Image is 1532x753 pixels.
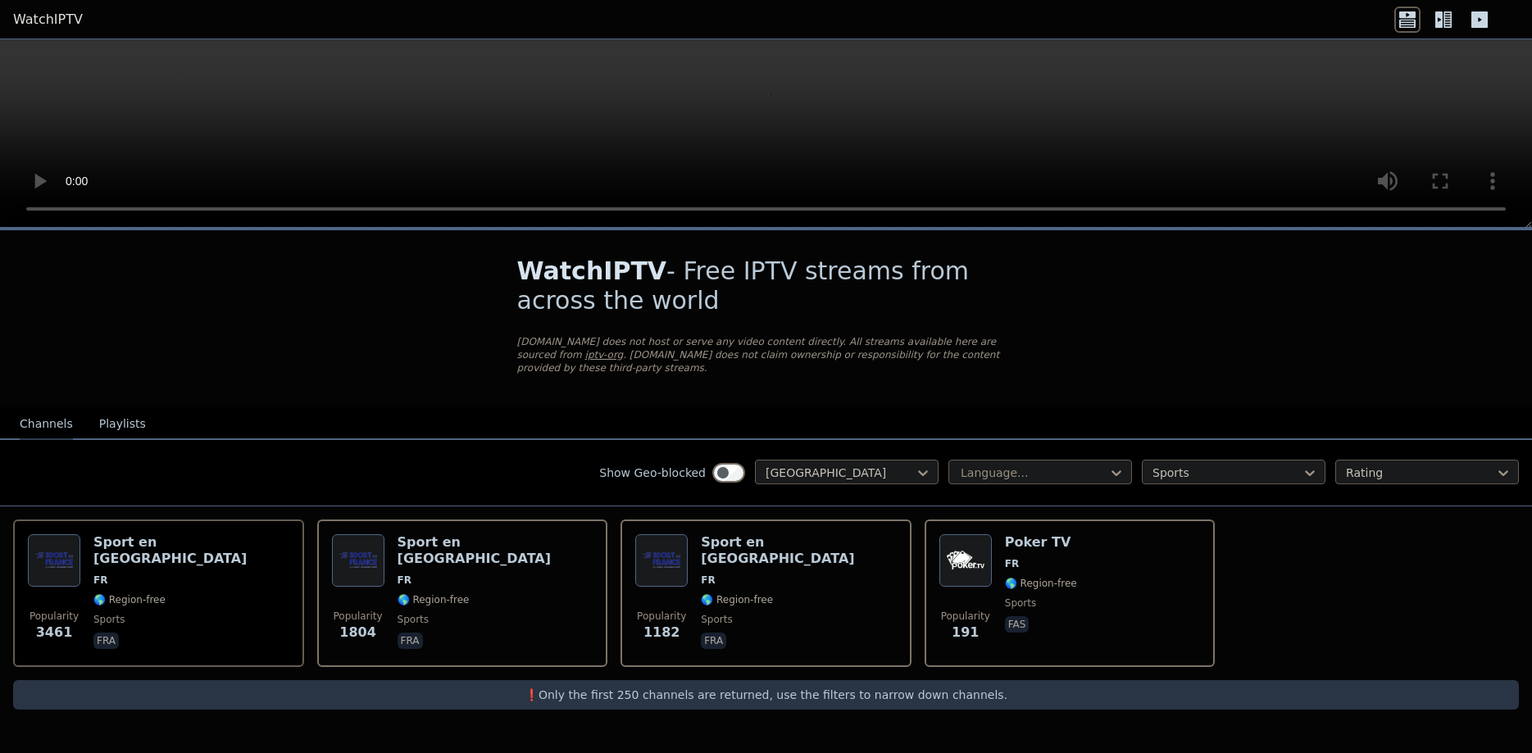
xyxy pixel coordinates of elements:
h6: Poker TV [1005,534,1077,551]
span: 🌎 Region-free [701,593,773,606]
span: sports [93,613,125,626]
span: 3461 [36,623,73,642]
p: ❗️Only the first 250 channels are returned, use the filters to narrow down channels. [20,687,1512,703]
span: 191 [952,623,979,642]
span: Popularity [30,610,79,623]
span: WatchIPTV [517,256,667,285]
h1: - Free IPTV streams from across the world [517,256,1016,315]
p: fra [701,633,726,649]
span: FR [1005,557,1019,570]
h6: Sport en [GEOGRAPHIC_DATA] [398,534,593,567]
button: Channels [20,409,73,440]
span: FR [93,574,107,587]
button: Playlists [99,409,146,440]
h6: Sport en [GEOGRAPHIC_DATA] [93,534,289,567]
label: Show Geo-blocked [599,465,706,481]
span: sports [398,613,429,626]
p: [DOMAIN_NAME] does not host or serve any video content directly. All streams available here are s... [517,335,1016,374]
span: 🌎 Region-free [1005,577,1077,590]
span: Popularity [334,610,383,623]
img: Sport en France [332,534,384,587]
span: FR [701,574,715,587]
span: sports [701,613,732,626]
a: WatchIPTV [13,10,83,29]
img: Sport en France [28,534,80,587]
span: Popularity [941,610,990,623]
span: 1182 [643,623,680,642]
p: fra [93,633,119,649]
img: Sport en France [635,534,688,587]
span: sports [1005,597,1036,610]
p: fra [398,633,423,649]
span: FR [398,574,411,587]
span: Popularity [637,610,686,623]
span: 🌎 Region-free [93,593,166,606]
img: Poker TV [939,534,992,587]
h6: Sport en [GEOGRAPHIC_DATA] [701,534,897,567]
a: iptv-org [585,349,624,361]
p: fas [1005,616,1030,633]
span: 🌎 Region-free [398,593,470,606]
span: 1804 [339,623,376,642]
